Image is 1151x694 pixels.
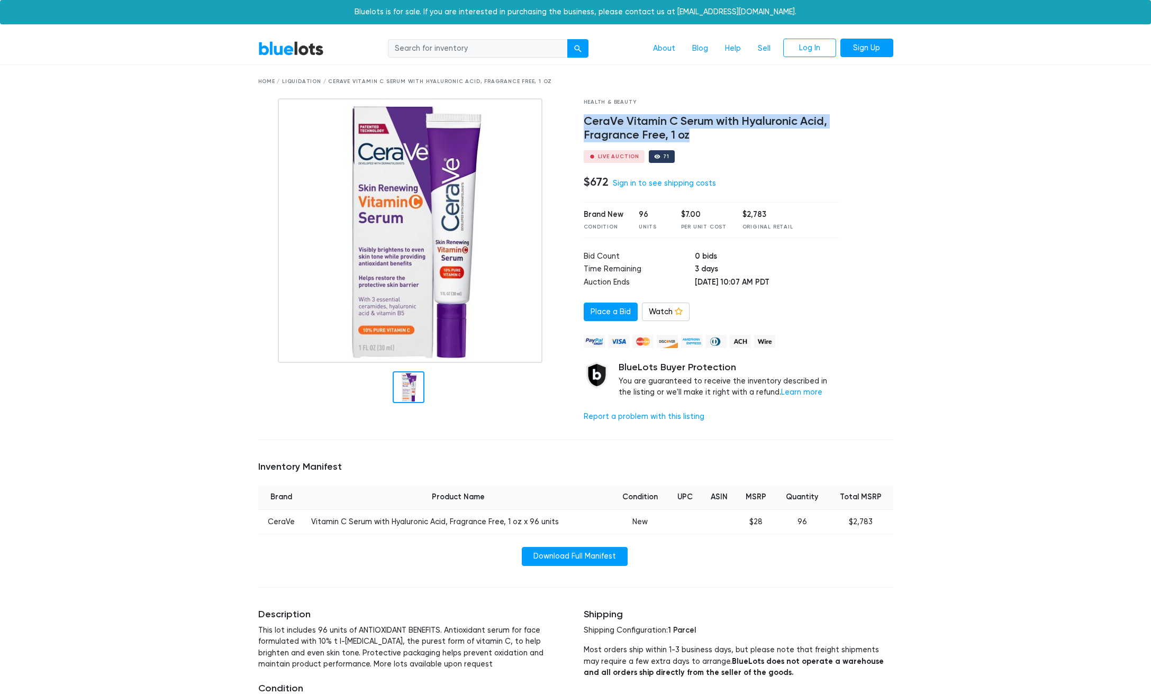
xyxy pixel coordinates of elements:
[584,223,623,231] div: Condition
[584,335,605,348] img: paypal_credit-80455e56f6e1299e8d57f40c0dcee7b8cd4ae79b9eccbfc37e2480457ba36de9.png
[781,388,822,397] a: Learn more
[388,39,568,58] input: Search for inventory
[639,223,665,231] div: Units
[657,335,678,348] img: discover-82be18ecfda2d062aad2762c1ca80e2d36a4073d45c9e0ffae68cd515fbd3d32.png
[754,335,775,348] img: wire-908396882fe19aaaffefbd8e17b12f2f29708bd78693273c0e28e3a24408487f.png
[584,412,704,421] a: Report a problem with this listing
[681,223,727,231] div: Per Unit Cost
[695,263,839,277] td: 3 days
[584,98,839,106] div: Health & Beauty
[632,335,654,348] img: mastercard-42073d1d8d11d6635de4c079ffdb20a4f30a903dc55d1612383a1b395dd17f39.png
[737,509,776,534] td: $28
[584,609,893,620] h5: Shipping
[639,209,665,221] div: 96
[776,485,829,509] th: Quantity
[278,98,542,363] img: 4dc2cde1-845d-4c28-b23c-3c4d1f12eeb8-1754632404.jpg
[584,644,893,679] p: Most orders ship within 1-3 business days, but please note that freight shipments may require a f...
[742,223,793,231] div: Original Retail
[749,39,779,59] a: Sell
[584,251,695,264] td: Bid Count
[681,209,727,221] div: $7.00
[668,485,701,509] th: UPC
[730,335,751,348] img: ach-b7992fed28a4f97f893c574229be66187b9afb3f1a8d16a4691d3d3140a8ab00.png
[717,39,749,59] a: Help
[737,485,776,509] th: MSRP
[584,263,695,277] td: Time Remaining
[684,39,717,59] a: Blog
[258,78,893,86] div: Home / Liquidation / CeraVe Vitamin C Serum with Hyaluronic Acid, Fragrance Free, 1 oz
[776,509,829,534] td: 96
[584,362,610,388] img: buyer_protection_shield-3b65640a83011c7d3ede35a8e5a80bfdfaa6a97447f0071c1475b91a4b0b3d01.png
[829,509,893,534] td: $2,783
[668,625,696,635] span: 1 Parcel
[258,509,305,534] td: CeraVe
[695,277,839,290] td: [DATE] 10:07 AM PDT
[742,209,793,221] div: $2,783
[584,175,609,189] h4: $672
[305,485,612,509] th: Product Name
[829,485,893,509] th: Total MSRP
[584,277,695,290] td: Auction Ends
[258,625,568,670] p: This lot includes 96 units of ANTIOXIDANT BENEFITS. Antioxidant serum for face formulated with 10...
[612,509,668,534] td: New
[695,251,839,264] td: 0 bids
[642,303,690,322] a: Watch
[612,485,668,509] th: Condition
[840,39,893,58] a: Sign Up
[619,362,839,373] h5: BlueLots Buyer Protection
[783,39,836,58] a: Log In
[681,335,702,348] img: american_express-ae2a9f97a040b4b41f6397f7637041a5861d5f99d0716c09922aba4e24c8547d.png
[258,41,324,56] a: BlueLots
[258,609,568,620] h5: Description
[584,625,893,636] p: Shipping Configuration:
[584,303,638,322] a: Place a Bid
[619,362,839,398] div: You are guaranteed to receive the inventory described in the listing or we'll make it right with ...
[584,209,623,221] div: Brand New
[702,485,737,509] th: ASIN
[305,509,612,534] td: Vitamin C Serum with Hyaluronic Acid, Fragrance Free, 1 oz x 96 units
[584,115,839,142] h4: CeraVe Vitamin C Serum with Hyaluronic Acid, Fragrance Free, 1 oz
[522,547,628,566] a: Download Full Manifest
[705,335,727,348] img: diners_club-c48f30131b33b1bb0e5d0e2dbd43a8bea4cb12cb2961413e2f4250e06c020426.png
[645,39,684,59] a: About
[613,179,716,188] a: Sign in to see shipping costs
[598,154,640,159] div: Live Auction
[584,656,884,678] strong: BlueLots does not operate a warehouse and all orders ship directly from the seller of the goods.
[608,335,629,348] img: visa-79caf175f036a155110d1892330093d4c38f53c55c9ec9e2c3a54a56571784bb.png
[663,154,669,159] div: 71
[258,485,305,509] th: Brand
[258,461,893,473] h5: Inventory Manifest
